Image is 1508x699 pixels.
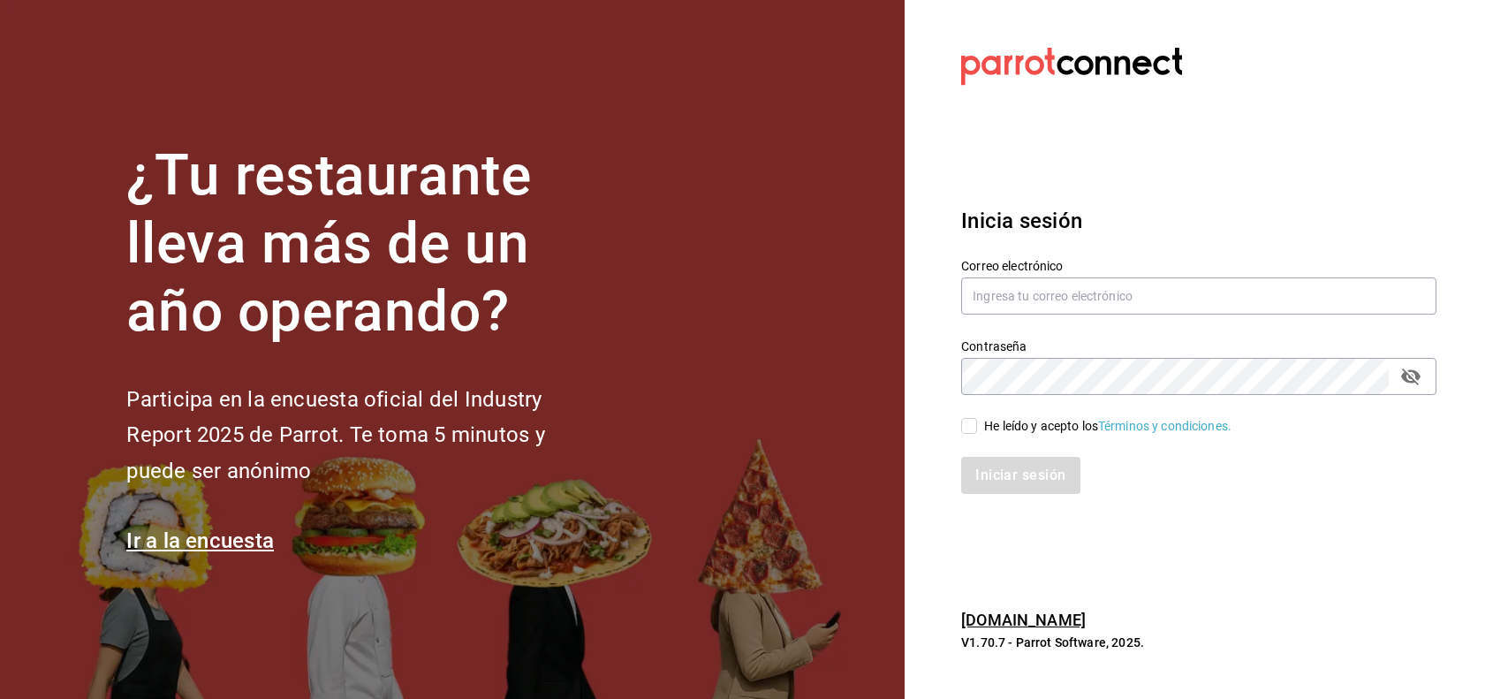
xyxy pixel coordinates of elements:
[961,260,1436,272] label: Correo electrónico
[961,205,1436,237] h3: Inicia sesión
[1396,361,1426,391] button: passwordField
[961,611,1086,629] a: [DOMAIN_NAME]
[1098,419,1231,433] a: Términos y condiciones.
[126,382,603,490] h2: Participa en la encuesta oficial del Industry Report 2025 de Parrot. Te toma 5 minutos y puede se...
[126,142,603,346] h1: ¿Tu restaurante lleva más de un año operando?
[126,528,274,553] a: Ir a la encuesta
[961,277,1436,315] input: Ingresa tu correo electrónico
[961,634,1436,651] p: V1.70.7 - Parrot Software, 2025.
[961,340,1436,353] label: Contraseña
[984,417,1231,436] div: He leído y acepto los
